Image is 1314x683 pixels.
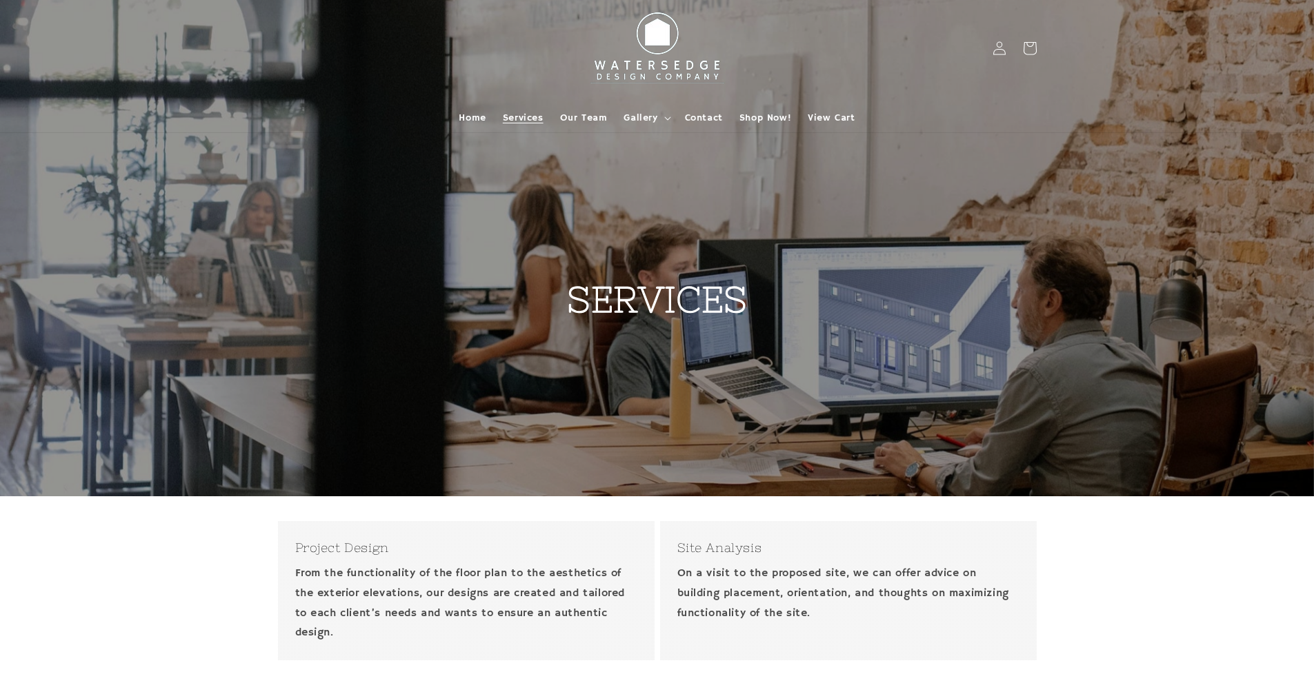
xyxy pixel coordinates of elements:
[677,103,731,132] a: Contact
[567,279,748,320] strong: SERVICES
[677,538,1019,557] h3: Site Analysis
[685,112,723,124] span: Contact
[677,564,1019,623] p: On a visit to the proposed site, we can offer advice on building placement, orientation, and thou...
[459,112,486,124] span: Home
[295,538,637,557] h3: Project Design
[739,112,791,124] span: Shop Now!
[624,112,657,124] span: Gallery
[799,103,863,132] a: View Cart
[808,112,855,124] span: View Cart
[295,564,637,643] p: From the functionality of the floor plan to the aesthetics of the exterior elevations, our design...
[552,103,616,132] a: Our Team
[450,103,494,132] a: Home
[503,112,544,124] span: Services
[560,112,608,124] span: Our Team
[581,6,733,91] img: Watersedge Design Co
[615,103,676,132] summary: Gallery
[495,103,552,132] a: Services
[731,103,799,132] a: Shop Now!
